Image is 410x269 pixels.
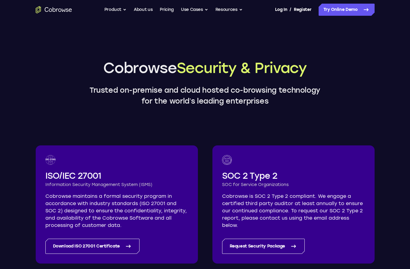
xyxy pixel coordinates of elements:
h1: Cobrowse [84,58,326,78]
button: Use Cases [181,4,208,16]
span: Security & Privacy [177,59,307,77]
button: Product [104,4,127,16]
img: ISO 27001 [45,155,56,165]
a: Register [294,4,311,16]
a: Request Security Package [222,239,305,254]
h3: Information Security Management System (ISMS) [45,182,188,188]
a: Pricing [160,4,174,16]
a: Go to the home page [36,6,72,13]
p: Cobrowse maintains a formal security program in accordance with industry standards (ISO 27001 and... [45,193,188,229]
p: Cobrowse is SOC 2 Type 2 compliant. We engage a certified third party auditor at least annually t... [222,193,365,229]
img: SOC logo [222,155,232,165]
a: About us [134,4,153,16]
button: Resources [215,4,243,16]
h2: SOC 2 Type 2 [222,170,365,182]
h2: ISO/IEC 27001 [45,170,188,182]
h3: SOC for Service Organizations [222,182,365,188]
a: Try Online Demo [319,4,375,16]
a: Log In [275,4,287,16]
a: Download ISO 27001 Certificate [45,239,140,254]
span: / [290,6,291,13]
p: Trusted on-premise and cloud hosted co-browsing technology for the world’s leading enterprises [84,85,326,107]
